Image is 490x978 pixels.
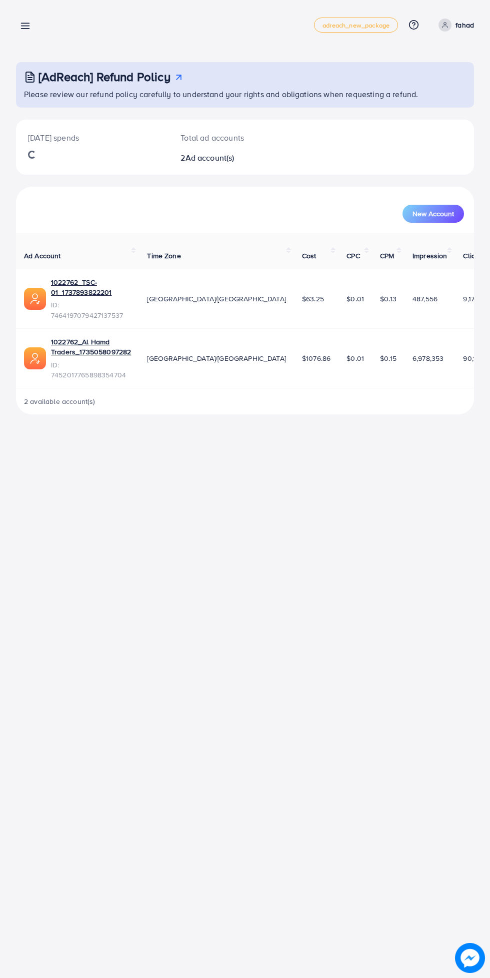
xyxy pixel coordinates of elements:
[412,251,447,261] span: Impression
[302,294,324,304] span: $63.25
[412,210,454,217] span: New Account
[412,353,443,363] span: 6,978,353
[402,205,464,223] button: New Account
[28,132,156,144] p: [DATE] spends
[147,251,180,261] span: Time Zone
[24,396,95,406] span: 2 available account(s)
[51,277,131,298] a: 1022762_TSC-01_1737893822201
[51,360,131,380] span: ID: 7452017765898354704
[38,70,170,84] h3: [AdReach] Refund Policy
[24,288,46,310] img: ic-ads-acc.e4c84228.svg
[302,353,330,363] span: $1076.86
[346,294,364,304] span: $0.01
[180,153,271,163] h2: 2
[463,294,478,304] span: 9,177
[322,22,389,29] span: adreach_new_package
[434,19,474,32] a: fahad
[346,251,359,261] span: CPC
[412,294,437,304] span: 487,556
[24,347,46,369] img: ic-ads-acc.e4c84228.svg
[147,353,286,363] span: [GEOGRAPHIC_DATA]/[GEOGRAPHIC_DATA]
[463,251,482,261] span: Clicks
[455,943,485,973] img: image
[180,132,271,144] p: Total ad accounts
[380,294,396,304] span: $0.13
[302,251,316,261] span: Cost
[24,88,468,100] p: Please review our refund policy carefully to understand your rights and obligations when requesti...
[51,300,131,320] span: ID: 7464197079427137537
[380,251,394,261] span: CPM
[455,19,474,31] p: fahad
[51,337,131,357] a: 1022762_Al Hamd Traders_1735058097282
[185,152,234,163] span: Ad account(s)
[24,251,61,261] span: Ad Account
[463,353,484,363] span: 90,160
[314,18,398,33] a: adreach_new_package
[147,294,286,304] span: [GEOGRAPHIC_DATA]/[GEOGRAPHIC_DATA]
[346,353,364,363] span: $0.01
[380,353,396,363] span: $0.15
